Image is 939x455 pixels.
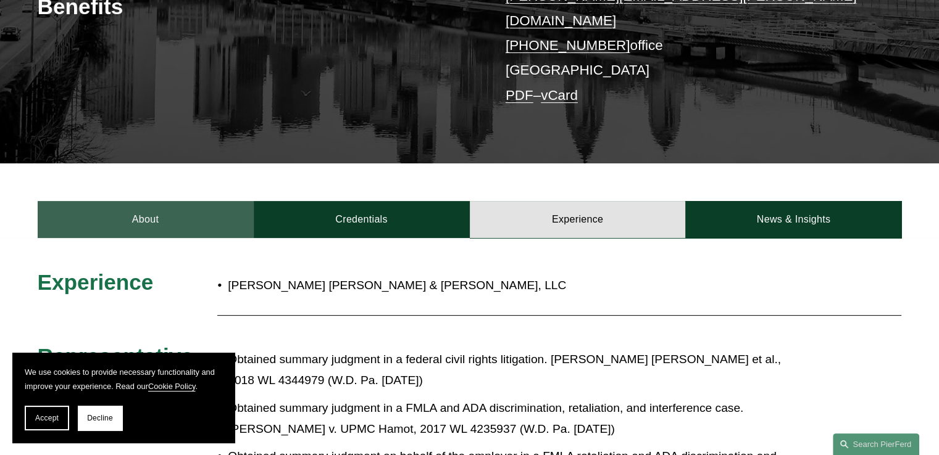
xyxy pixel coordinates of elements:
span: Decline [87,414,113,422]
a: About [38,201,254,238]
a: Cookie Policy [148,382,196,391]
p: [PERSON_NAME] [PERSON_NAME] & [PERSON_NAME], LLC [228,275,793,297]
a: [PHONE_NUMBER] [506,38,630,53]
a: News & Insights [685,201,901,238]
a: Credentials [254,201,470,238]
section: Cookie banner [12,353,235,443]
span: Accept [35,414,59,422]
button: Accept [25,406,69,430]
p: Obtained summary judgment in a federal civil rights litigation. [PERSON_NAME] [PERSON_NAME] et al... [228,349,793,391]
a: PDF [506,88,533,103]
p: Obtained summary judgment in a FMLA and ADA discrimination, retaliation, and interference case. [... [228,398,793,440]
a: Search this site [833,433,919,455]
a: Experience [470,201,686,238]
p: We use cookies to provide necessary functionality and improve your experience. Read our . [25,365,222,393]
span: Representative Matters [38,344,199,395]
button: Decline [78,406,122,430]
span: Experience [38,270,154,294]
a: vCard [541,88,578,103]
